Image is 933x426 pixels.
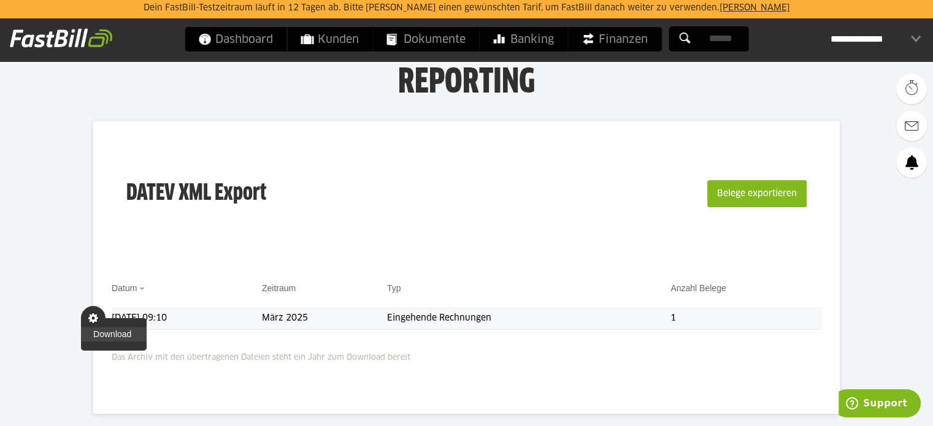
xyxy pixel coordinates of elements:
[839,389,921,420] iframe: Öffnet ein Widget, in dem Sie weitere Informationen finden
[139,287,147,290] img: sort_desc.gif
[112,307,262,330] td: [DATE] 09:10
[373,27,479,51] a: Dokumente
[386,27,466,51] span: Dokumente
[387,283,401,293] a: Typ
[198,27,273,51] span: Dashboard
[126,154,266,233] h3: DATEV XML Export
[112,283,137,293] a: Datum
[720,4,790,12] a: [PERSON_NAME]
[112,345,821,365] p: Das Archiv mit den übertragenen Dateien steht ein Jahr zum Download bereit
[10,28,112,48] img: fastbill_logo_white.png
[262,307,387,330] td: März 2025
[123,62,810,94] h1: Reporting
[582,27,648,51] span: Finanzen
[262,283,296,293] a: Zeitraum
[568,27,661,51] a: Finanzen
[670,283,726,293] a: Anzahl Belege
[287,27,372,51] a: Kunden
[480,27,567,51] a: Banking
[81,327,147,341] a: Download
[301,27,359,51] span: Kunden
[670,307,821,330] td: 1
[707,180,807,207] button: Belege exportieren
[493,27,554,51] span: Banking
[185,27,286,51] a: Dashboard
[387,307,670,330] td: Eingehende Rechnungen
